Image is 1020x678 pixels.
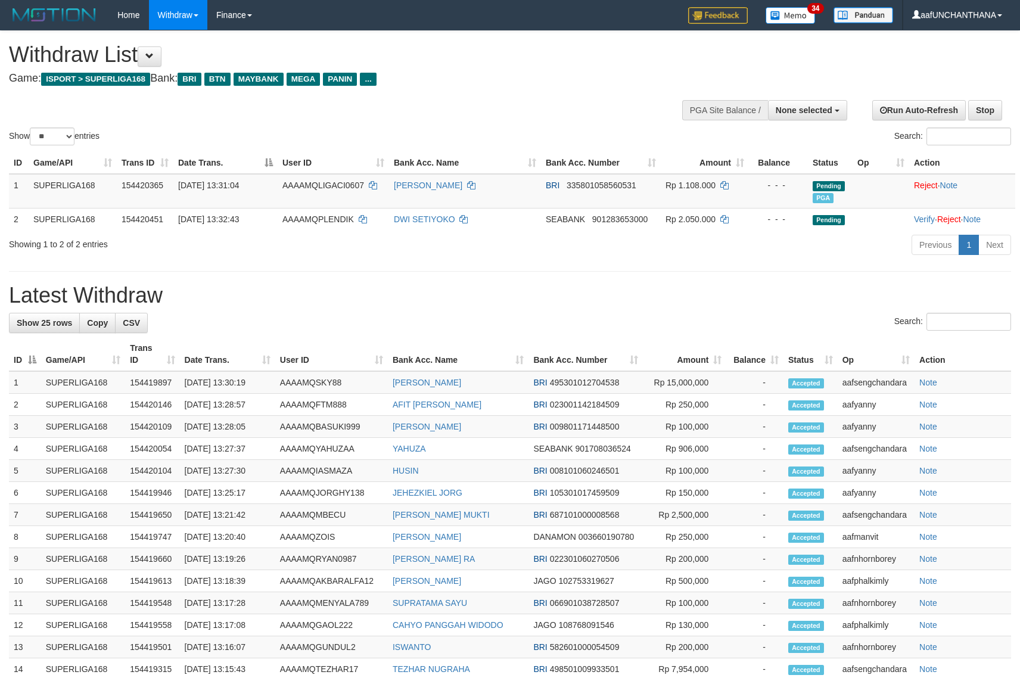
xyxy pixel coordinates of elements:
a: Note [919,400,937,409]
td: SUPERLIGA168 [41,504,125,526]
td: 12 [9,614,41,636]
td: AAAAMQZOIS [275,526,388,548]
span: ISPORT > SUPERLIGA168 [41,73,150,86]
span: Copy [87,318,108,328]
td: 154419558 [125,614,179,636]
td: SUPERLIGA168 [41,570,125,592]
a: [PERSON_NAME] [393,378,461,387]
td: - [726,482,783,504]
span: Copy 498501009933501 to clipboard [550,664,620,674]
td: - [726,394,783,416]
td: 154419613 [125,570,179,592]
a: Reject [937,214,961,224]
td: AAAAMQBASUKI999 [275,416,388,438]
th: Trans ID: activate to sort column ascending [125,337,179,371]
span: DANAMON [533,532,576,542]
td: - [726,570,783,592]
th: Op: activate to sort column ascending [838,337,915,371]
td: SUPERLIGA168 [41,460,125,482]
span: JAGO [533,576,556,586]
span: 154420365 [122,181,163,190]
th: Op: activate to sort column ascending [853,152,909,174]
span: None selected [776,105,832,115]
td: [DATE] 13:30:19 [180,371,275,394]
a: Run Auto-Refresh [872,100,966,120]
img: Feedback.jpg [688,7,748,24]
span: [DATE] 13:32:43 [178,214,239,224]
span: AAAAMQLIGACI0607 [282,181,364,190]
a: CSV [115,313,148,333]
div: - - - [754,213,803,225]
td: 4 [9,438,41,460]
td: aafmanvit [838,526,915,548]
td: - [726,614,783,636]
td: 154419946 [125,482,179,504]
a: HUSIN [393,466,419,475]
td: AAAAMQMENYALA789 [275,592,388,614]
a: Next [978,235,1011,255]
th: Trans ID: activate to sort column ascending [117,152,173,174]
td: Rp 250,000 [643,526,726,548]
td: SUPERLIGA168 [41,482,125,504]
th: Action [909,152,1015,174]
span: Marked by aafsengchandara [813,193,834,203]
th: Status: activate to sort column ascending [783,337,838,371]
span: MAYBANK [234,73,284,86]
td: SUPERLIGA168 [41,526,125,548]
th: User ID: activate to sort column ascending [278,152,389,174]
a: JEHEZKIEL JORG [393,488,462,497]
a: Note [919,422,937,431]
span: Copy 003660190780 to clipboard [579,532,634,542]
td: 154419660 [125,548,179,570]
span: Accepted [788,577,824,587]
span: AAAAMQPLENDIK [282,214,354,224]
span: SEABANK [546,214,585,224]
td: 154419747 [125,526,179,548]
a: [PERSON_NAME] [393,532,461,542]
th: ID [9,152,29,174]
span: CSV [123,318,140,328]
span: Accepted [788,621,824,631]
span: Accepted [788,665,824,675]
td: Rp 100,000 [643,416,726,438]
span: SEABANK [533,444,573,453]
span: BRI [178,73,201,86]
span: [DATE] 13:31:04 [178,181,239,190]
span: BRI [533,422,547,431]
a: [PERSON_NAME] MUKTI [393,510,490,520]
a: [PERSON_NAME] [393,422,461,431]
th: Bank Acc. Name: activate to sort column ascending [389,152,541,174]
td: 154420104 [125,460,179,482]
span: Copy 066901038728507 to clipboard [550,598,620,608]
a: Note [919,510,937,520]
select: Showentries [30,127,74,145]
span: Copy 582601000054509 to clipboard [550,642,620,652]
td: AAAAMQAKBARALFA12 [275,570,388,592]
span: Accepted [788,599,824,609]
input: Search: [926,313,1011,331]
td: AAAAMQJORGHY138 [275,482,388,504]
td: AAAAMQGUNDUL2 [275,636,388,658]
button: None selected [768,100,847,120]
td: SUPERLIGA168 [41,614,125,636]
a: TEZHAR NUGRAHA [393,664,470,674]
th: Status [808,152,853,174]
span: Copy 901708036524 to clipboard [575,444,630,453]
td: aafnhornborey [838,548,915,570]
td: - [726,526,783,548]
label: Search: [894,313,1011,331]
td: 1 [9,174,29,209]
th: Bank Acc. Name: activate to sort column ascending [388,337,528,371]
th: Amount: activate to sort column ascending [661,152,749,174]
td: SUPERLIGA168 [41,636,125,658]
a: Note [919,576,937,586]
td: aafyanny [838,460,915,482]
td: Rp 250,000 [643,394,726,416]
span: Rp 2.050.000 [666,214,716,224]
a: Show 25 rows [9,313,80,333]
td: Rp 130,000 [643,614,726,636]
a: AFIT [PERSON_NAME] [393,400,481,409]
span: Copy 102753319627 to clipboard [558,576,614,586]
td: SUPERLIGA168 [41,416,125,438]
span: Accepted [788,643,824,653]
